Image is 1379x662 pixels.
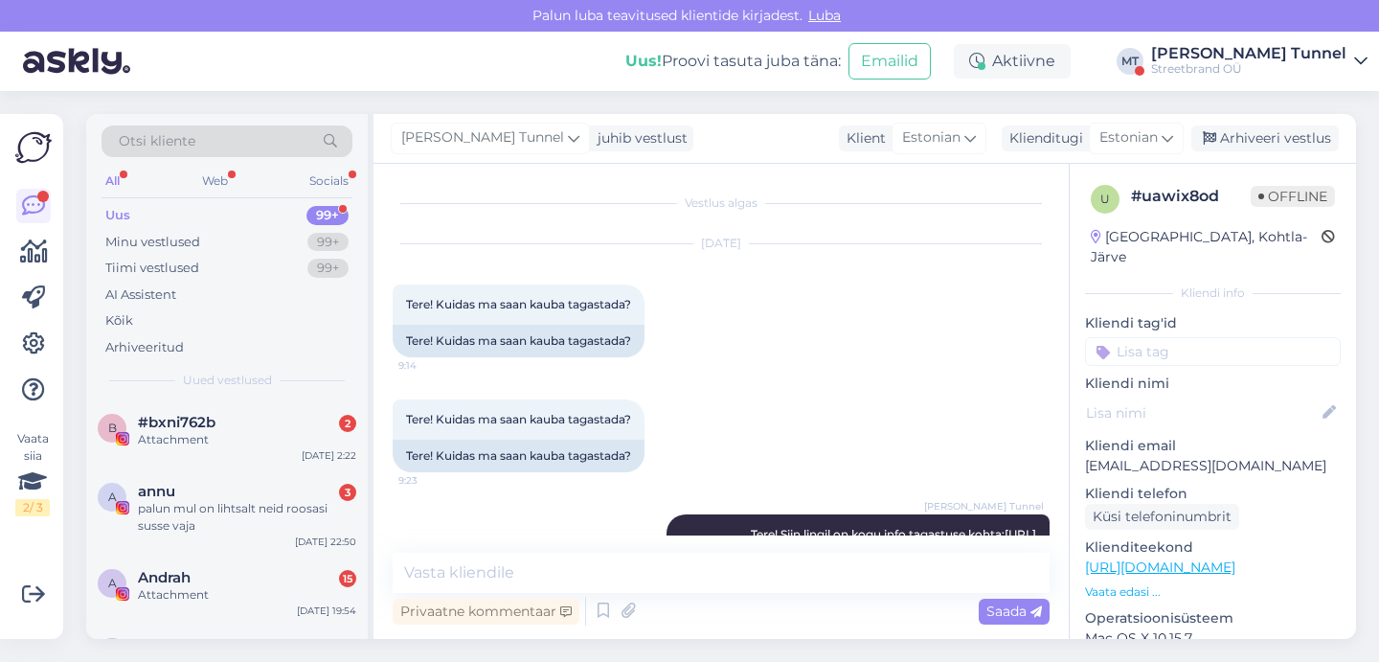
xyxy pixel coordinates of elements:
div: Kliendi info [1085,285,1341,302]
div: Minu vestlused [105,233,200,252]
div: juhib vestlust [590,128,688,148]
span: Estonian [1099,127,1158,148]
span: Saada [986,603,1042,620]
p: Kliendi email [1085,436,1341,456]
a: [PERSON_NAME] TunnelStreetbrand OÜ [1151,46,1368,77]
span: 9:14 [398,358,470,373]
div: Uus [105,206,130,225]
div: 2 / 3 [15,499,50,516]
span: 9:23 [398,473,470,488]
span: Andrah [138,569,191,586]
div: Küsi telefoninumbrit [1085,504,1239,530]
div: Arhiveeri vestlus [1191,126,1339,151]
span: Estonian [902,127,961,148]
div: [DATE] 22:50 [295,535,356,549]
p: [EMAIL_ADDRESS][DOMAIN_NAME] [1085,456,1341,476]
span: Tere! Siin lingil on kogu info tagastuse kohta: [751,527,1036,559]
span: cardi [138,638,174,655]
div: Tere! Kuidas ma saan kauba tagastada? [393,325,644,357]
div: Kõik [105,311,133,331]
div: 15 [339,570,356,587]
span: Tere! Kuidas ma saan kauba tagastada? [406,297,631,311]
div: 99+ [306,206,349,225]
div: Aktiivne [954,44,1071,79]
div: [DATE] 2:22 [302,448,356,463]
span: Offline [1251,186,1335,207]
img: Askly Logo [15,129,52,166]
p: Kliendi telefon [1085,484,1341,504]
div: All [102,169,124,194]
div: Socials [305,169,352,194]
div: [PERSON_NAME] Tunnel [1151,46,1346,61]
span: Uued vestlused [183,372,272,389]
div: 99+ [307,233,349,252]
span: b [108,421,117,435]
div: Attachment [138,586,356,604]
div: Vaata siia [15,430,50,516]
span: Otsi kliente [119,131,195,151]
div: Privaatne kommentaar [393,599,579,625]
div: Web [198,169,232,194]
p: Kliendi tag'id [1085,313,1341,333]
div: Tere! Kuidas ma saan kauba tagastada? [393,440,644,472]
div: 2 [339,415,356,432]
span: [PERSON_NAME] Tunnel [924,499,1044,514]
button: Emailid [848,43,931,80]
a: [URL][DOMAIN_NAME] [1085,559,1235,576]
span: u [1100,192,1110,206]
span: A [108,576,117,590]
div: Streetbrand OÜ [1151,61,1346,77]
b: Uus! [625,52,662,70]
span: annu [138,483,175,500]
div: [DATE] 19:54 [297,604,356,618]
div: Klienditugi [1002,128,1083,148]
div: # uawix8od [1131,185,1251,208]
p: Kliendi nimi [1085,374,1341,394]
div: 3 [339,484,356,501]
span: a [108,490,117,504]
p: Mac OS X 10.15.7 [1085,628,1341,649]
div: Proovi tasuta juba täna: [625,50,841,73]
input: Lisa nimi [1086,402,1319,423]
span: [PERSON_NAME] Tunnel [401,127,564,148]
div: 99+ [307,259,349,278]
span: #bxni762b [138,414,215,431]
p: Klienditeekond [1085,537,1341,558]
p: Vaata edasi ... [1085,583,1341,601]
div: AI Assistent [105,285,176,305]
div: [DATE] [393,235,1050,252]
div: Klient [839,128,886,148]
div: Arhiveeritud [105,338,184,357]
div: palun mul on lihtsalt neid roosasi susse vaja [138,500,356,535]
input: Lisa tag [1085,337,1341,366]
div: [GEOGRAPHIC_DATA], Kohtla-Järve [1091,227,1322,267]
span: Tere! Kuidas ma saan kauba tagastada? [406,412,631,426]
div: Tiimi vestlused [105,259,199,278]
div: MT [1117,48,1143,75]
span: Luba [803,7,847,24]
div: Attachment [138,431,356,448]
div: Vestlus algas [393,194,1050,212]
p: Operatsioonisüsteem [1085,608,1341,628]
